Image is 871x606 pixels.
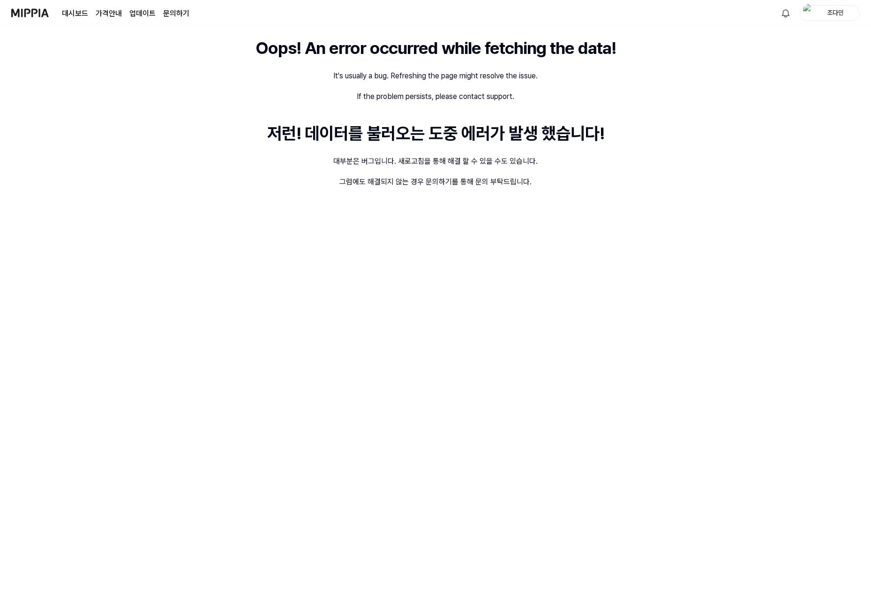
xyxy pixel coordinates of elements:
[255,36,616,61] div: Oops! An error occurred while fetching the data!
[817,8,854,18] div: 조다민
[163,8,189,19] a: 문의하기
[333,156,538,167] div: 대부분은 버그입니다. 새로고침을 통해 해결 할 수 있을 수도 있습니다.
[803,4,814,23] img: profile
[800,5,860,21] button: profile조다민
[62,8,88,19] a: 대시보드
[267,121,604,146] div: 저런! 데이터를 불러오는 도중 에러가 발생 했습니다!
[780,8,791,19] img: 알림
[96,8,122,19] button: 가격안내
[357,91,514,102] div: If the problem persists, please contact support.
[333,70,538,82] div: It's usually a bug. Refreshing the page might resolve the issue.
[339,176,532,188] div: 그럼에도 해결되지 않는 경우 문의하기를 통해 문의 부탁드립니다.
[129,8,156,19] a: 업데이트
